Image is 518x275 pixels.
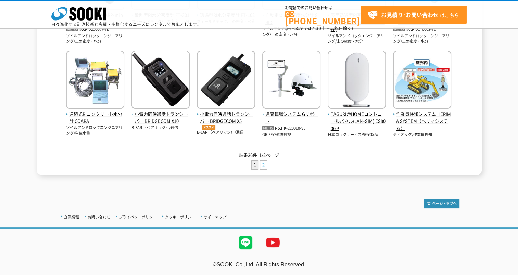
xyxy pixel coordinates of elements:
[51,22,201,26] p: 日々進化する計測技術と多種・多様化するニーズにレンタルでお応えします。
[131,104,190,125] a: 小電力同時通話トランシーバー BRIDGECOM X10
[381,11,439,19] strong: お見積り･お問い合わせ
[200,125,217,130] img: オススメ
[393,132,451,138] p: ティオック/作業員検知
[262,125,320,132] p: No.HK-220010-VE
[367,10,459,20] span: はこちら
[328,33,386,44] p: ソイルアンドロックエンジニアリング/土の密度・水分
[262,132,320,138] p: GRIFFY/遠隔監視
[262,104,320,125] a: 遠隔臨場システム Gリポート
[251,160,258,170] li: 1
[309,25,321,31] span: 17:30
[285,11,361,25] a: [PHONE_NUMBER]
[361,6,467,24] a: お見積り･お問い合わせはこちら
[66,110,124,125] span: 連続式RIコンクリート水分計 COARA
[492,269,518,275] a: テストMail
[260,161,267,169] a: 2
[165,215,195,219] a: クッキーポリシー
[59,152,459,159] p: 結果26件 1/2ページ
[64,215,79,219] a: 企業情報
[66,51,124,110] img: COARA
[197,130,255,135] p: B-EAR （ベアリッジ）/通信
[393,51,451,110] img: HERIMA SYSTEM（ヘリマシステム）
[393,110,451,132] span: 作業員検知システム HERIMA SYSTEM（ヘリマシステム）
[197,110,255,130] span: 小電力同時通話トランシーバー BRIDGECOM X5
[66,104,124,125] a: 連続式RIコンクリート水分計 COARA
[197,104,255,130] a: 小電力同時通話トランシーバー BRIDGECOM X5オススメ
[262,51,320,110] img: Gリポート
[262,110,320,125] span: 遠隔臨場システム Gリポート
[262,26,320,37] p: ソイルアンドロックエンジニアリング/土の密度・水分
[131,110,190,125] span: 小電力同時通話トランシーバー BRIDGECOM X10
[204,215,226,219] a: サイトマップ
[328,110,386,132] span: TAGURI＠HOMEコントロールパネル(LAN+SIM) ES800GP
[66,33,124,44] p: ソイルアンドロックエンジニアリング/土の密度・水分
[393,33,451,44] p: ソイルアンドロックエンジニアリング/土の密度・水分
[424,199,459,208] img: トップページへ
[66,125,124,136] p: ソイルアンドロックエンジニアリング/単位水量
[285,25,353,31] span: (平日 ～ 土日、祝日除く)
[328,104,386,132] a: TAGURI＠HOMEコントロールパネル(LAN+SIM) ES800GP
[285,6,361,10] span: お電話でのお問い合わせは
[197,51,255,110] img: BRIDGECOM X5
[393,104,451,132] a: 作業員検知システム HERIMA SYSTEM（ヘリマシステム）
[328,51,386,110] img: ES800GP
[131,125,190,131] p: B-EAR （ベアリッジ）/通信
[328,132,386,138] p: 日本ロックサービス/安全製品
[88,215,110,219] a: お問い合わせ
[295,25,305,31] span: 8:50
[232,229,259,256] img: LINE
[119,215,156,219] a: プライバシーポリシー
[131,51,190,110] img: BRIDGECOM X10
[259,229,287,256] img: YouTube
